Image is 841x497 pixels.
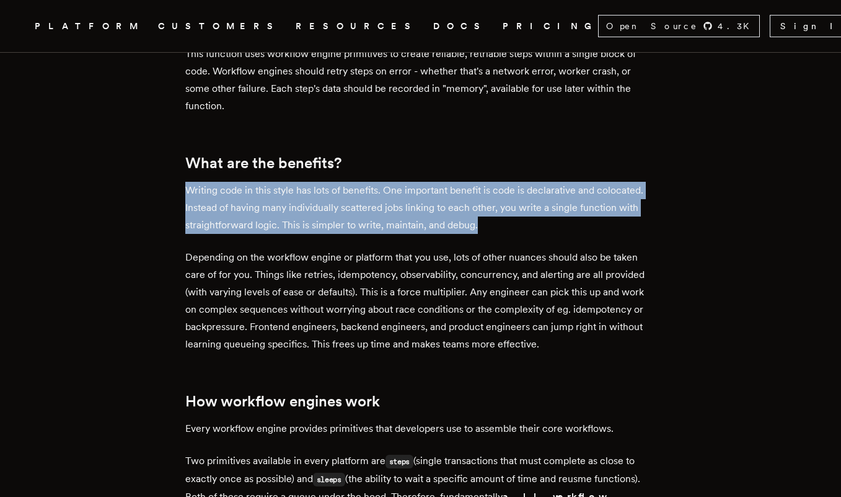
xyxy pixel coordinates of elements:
[185,420,656,437] p: Every workflow engine provides primitives that developers use to assemble their core workflows.
[503,19,598,34] a: PRICING
[433,19,488,34] a: DOCS
[606,20,698,32] span: Open Source
[185,154,656,172] h2: What are the benefits?
[185,45,656,115] p: This function uses workflow engine primitives to create reliable, retriable steps within a single...
[185,249,656,353] p: Depending on the workflow engine or platform that you use, lots of other nuances should also be t...
[296,19,418,34] button: RESOURCES
[313,473,345,486] code: sleeps
[385,455,414,468] code: steps
[185,182,656,234] p: Writing code in this style has lots of benefits. One important benefit is code is declarative and...
[185,393,656,410] h2: How workflow engines work
[158,19,281,34] a: CUSTOMERS
[718,20,757,32] span: 4.3 K
[35,19,143,34] button: PLATFORM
